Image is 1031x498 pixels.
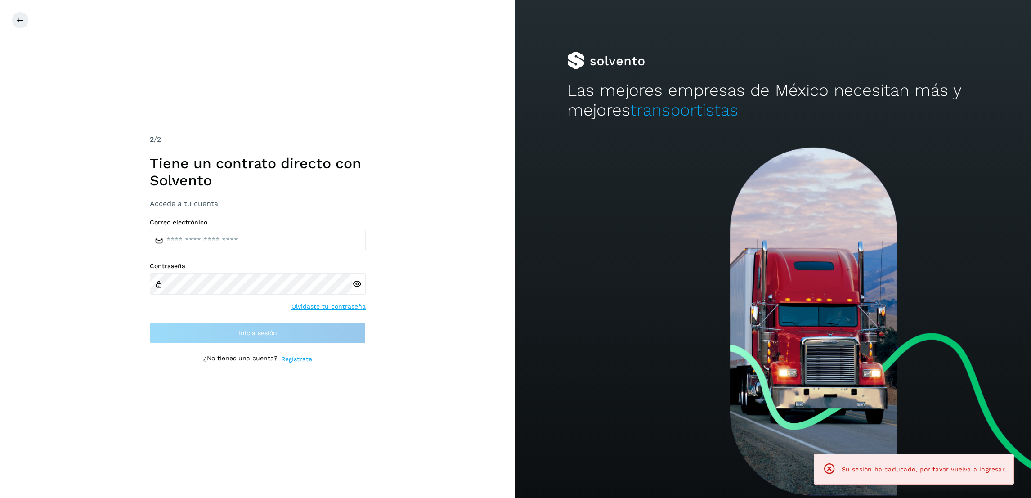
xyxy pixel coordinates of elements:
label: Contraseña [150,262,366,270]
a: Regístrate [281,354,312,364]
a: Olvidaste tu contraseña [291,302,366,311]
span: Inicia sesión [239,330,277,336]
label: Correo electrónico [150,219,366,226]
span: transportistas [630,100,738,120]
p: ¿No tienes una cuenta? [203,354,278,364]
h2: Las mejores empresas de México necesitan más y mejores [567,81,980,121]
div: /2 [150,134,366,145]
span: 2 [150,135,154,144]
h3: Accede a tu cuenta [150,199,366,208]
h1: Tiene un contrato directo con Solvento [150,155,366,189]
button: Inicia sesión [150,322,366,344]
span: Su sesión ha caducado, por favor vuelva a ingresar. [842,466,1006,473]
